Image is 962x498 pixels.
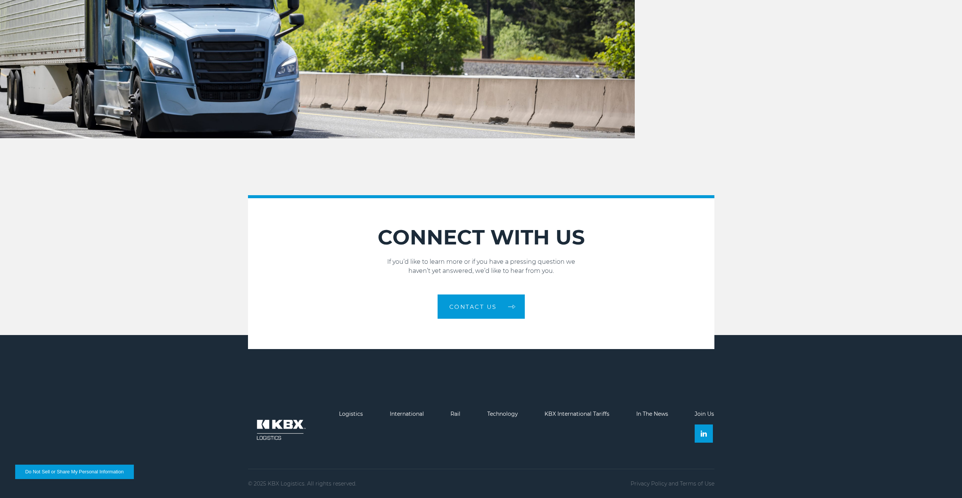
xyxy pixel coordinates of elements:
img: kbx logo [248,411,312,449]
a: International [390,410,424,417]
img: Linkedin [701,431,707,437]
a: Technology [487,410,518,417]
span: and [669,480,678,487]
a: Join Us [695,410,714,417]
a: KBX International Tariffs [545,410,609,417]
button: Do Not Sell or Share My Personal Information [15,465,134,479]
a: Logistics [339,410,363,417]
span: Contact Us [449,304,497,310]
a: In The News [636,410,668,417]
iframe: Chat Widget [924,462,962,498]
h2: CONNECT WITH US [248,225,714,250]
a: Contact Us arrow arrow [438,294,525,319]
a: Terms of Use [680,480,714,487]
p: If you’d like to learn more or if you have a pressing question we haven’t yet answered, we’d like... [248,257,714,276]
a: Privacy Policy [631,480,667,487]
a: Rail [450,410,460,417]
p: © 2025 KBX Logistics. All rights reserved. [248,481,356,487]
